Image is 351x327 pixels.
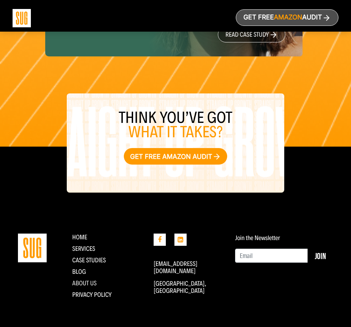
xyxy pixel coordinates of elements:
[235,234,280,241] label: Join the Newsletter
[236,9,338,26] a: Get freeAmazonAudit
[124,148,228,165] a: Get free Amazon audit
[154,280,224,294] p: [GEOGRAPHIC_DATA], [GEOGRAPHIC_DATA]
[13,9,31,27] img: Sug
[128,123,223,142] span: what it takes?
[72,256,106,264] a: CASE STUDIES
[72,233,87,241] a: Home
[72,279,97,287] a: About Us
[154,260,197,275] a: [EMAIL_ADDRESS][DOMAIN_NAME]
[308,249,333,263] button: Join
[72,245,95,253] a: Services
[67,111,284,139] h3: Think you’ve got
[18,234,47,262] img: Straight Up Growth
[274,14,302,22] span: Amazon
[72,268,86,276] a: Blog
[72,291,112,299] a: Privacy Policy
[235,249,308,263] input: Email
[218,27,285,42] a: read case study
